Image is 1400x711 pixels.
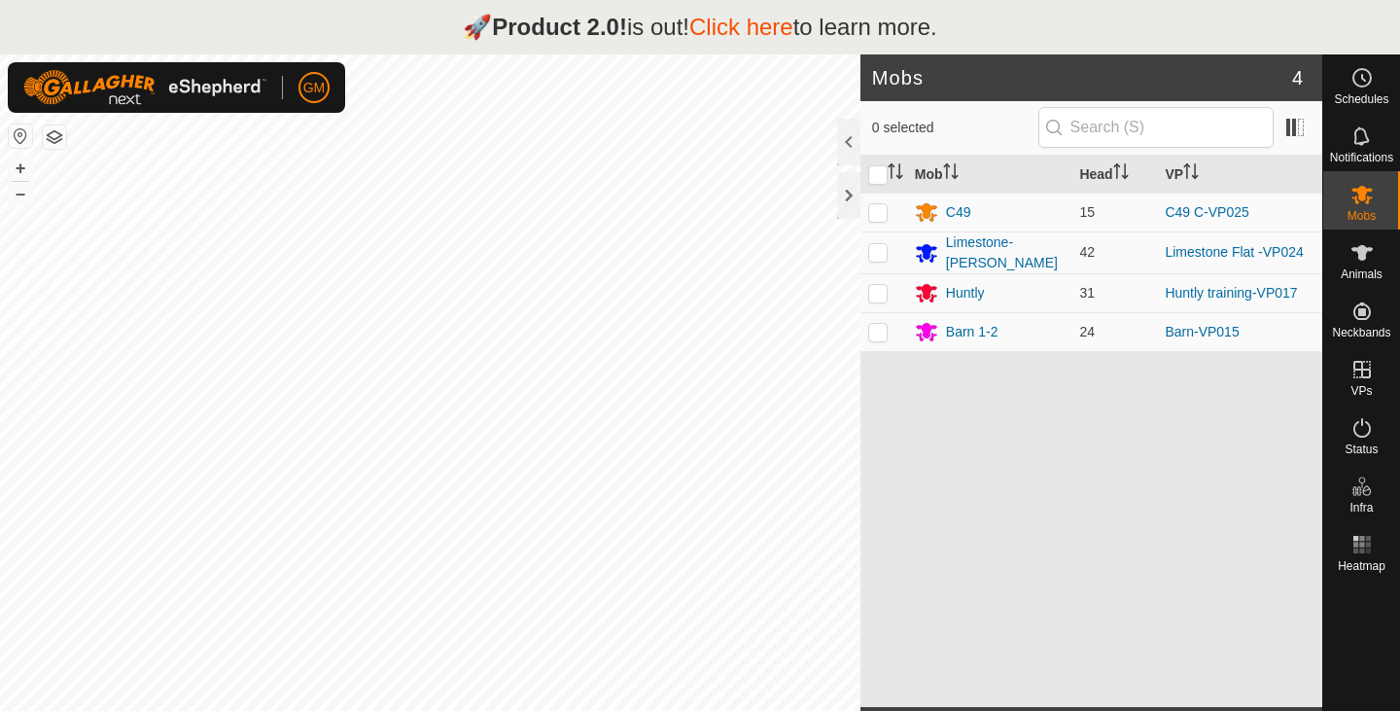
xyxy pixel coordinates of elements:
[1165,324,1239,339] a: Barn-VP015
[1038,107,1274,148] input: Search (S)
[303,78,326,98] span: GM
[872,66,1292,89] h2: Mobs
[1292,63,1303,92] span: 4
[1334,93,1388,105] span: Schedules
[888,166,903,182] p-sorticon: Activate to sort
[907,156,1072,194] th: Mob
[1338,560,1385,572] span: Heatmap
[492,14,627,40] strong: Product 2.0!
[1079,324,1095,339] span: 24
[1079,285,1095,301] span: 31
[1079,204,1095,220] span: 15
[23,70,266,105] img: Gallagher Logo
[1071,156,1157,194] th: Head
[1349,502,1373,514] span: Infra
[1350,385,1372,397] span: VPs
[1079,244,1095,260] span: 42
[1165,204,1248,220] a: C49 C-VP025
[9,182,32,205] button: –
[1332,327,1390,338] span: Neckbands
[946,202,971,223] div: C49
[1341,268,1382,280] span: Animals
[1183,166,1199,182] p-sorticon: Activate to sort
[1113,166,1129,182] p-sorticon: Activate to sort
[1165,285,1297,301] a: Huntly training-VP017
[9,124,32,148] button: Reset Map
[689,14,793,40] a: Click here
[943,166,959,182] p-sorticon: Activate to sort
[1165,244,1303,260] a: Limestone Flat -VP024
[946,283,985,303] div: Huntly
[946,322,998,342] div: Barn 1-2
[1157,156,1322,194] th: VP
[1347,210,1376,222] span: Mobs
[1345,444,1378,455] span: Status
[872,118,1038,138] span: 0 selected
[946,232,1065,273] div: Limestone-[PERSON_NAME]
[463,10,937,45] p: 🚀 is out! to learn more.
[1330,152,1393,163] span: Notifications
[43,125,66,149] button: Map Layers
[9,157,32,180] button: +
